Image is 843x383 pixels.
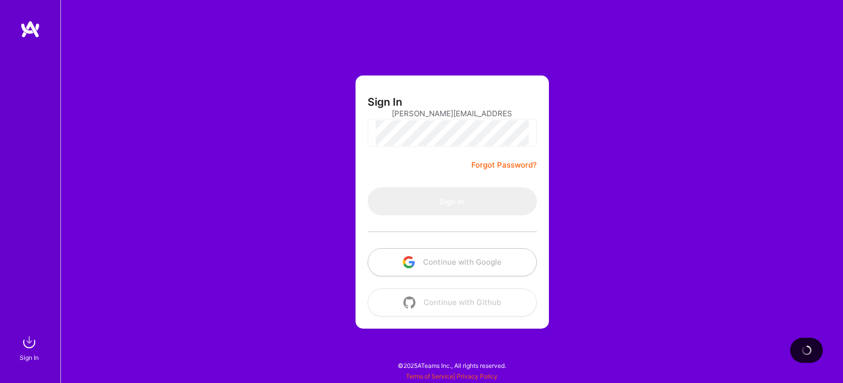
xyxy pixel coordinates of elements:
[403,296,415,309] img: icon
[19,332,39,352] img: sign in
[406,372,453,380] a: Terms of Service
[368,288,537,317] button: Continue with Github
[457,372,498,380] a: Privacy Policy
[800,343,814,357] img: loading
[20,20,40,38] img: logo
[392,101,513,126] input: Email...
[471,159,537,171] a: Forgot Password?
[60,353,843,378] div: © 2025 ATeams Inc., All rights reserved.
[368,248,537,276] button: Continue with Google
[21,332,39,363] a: sign inSign In
[406,372,498,380] span: |
[20,352,39,363] div: Sign In
[368,96,402,108] h3: Sign In
[403,256,415,268] img: icon
[368,187,537,215] button: Sign In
